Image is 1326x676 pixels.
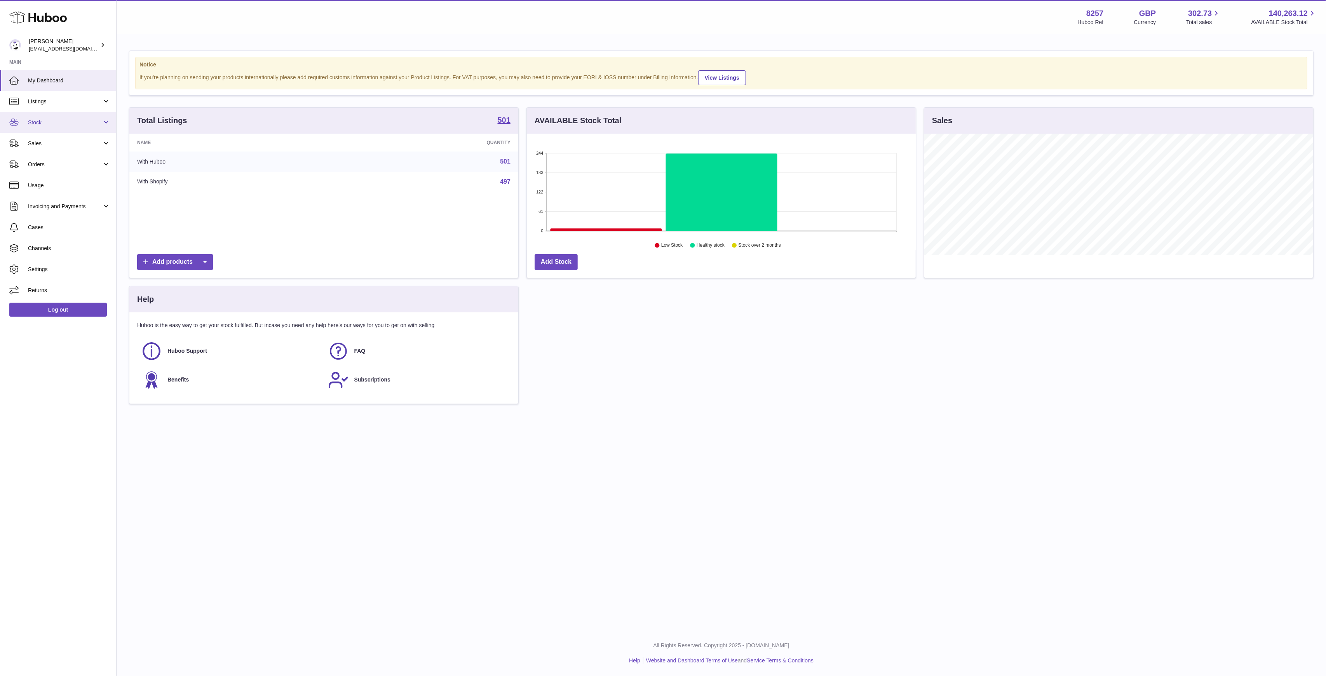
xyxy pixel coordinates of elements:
div: Currency [1134,19,1156,26]
text: 244 [536,151,543,155]
span: Cases [28,224,110,231]
text: Healthy stock [697,243,725,248]
th: Quantity [339,134,518,152]
span: Benefits [167,376,189,383]
span: My Dashboard [28,77,110,84]
h3: Help [137,294,154,305]
span: 140,263.12 [1269,8,1308,19]
a: Log out [9,303,107,317]
span: Settings [28,266,110,273]
span: Subscriptions [354,376,390,383]
a: Website and Dashboard Terms of Use [646,657,738,664]
h3: Total Listings [137,115,187,126]
span: Total sales [1186,19,1221,26]
td: With Huboo [129,152,339,172]
h3: Sales [932,115,952,126]
text: Low Stock [661,243,683,248]
a: FAQ [328,341,507,362]
td: With Shopify [129,172,339,192]
th: Name [129,134,339,152]
a: Help [629,657,640,664]
text: 183 [536,170,543,175]
span: Sales [28,140,102,147]
span: Orders [28,161,102,168]
text: 0 [541,228,543,233]
strong: GBP [1139,8,1156,19]
text: 122 [536,190,543,194]
a: View Listings [698,70,746,85]
a: Add products [137,254,213,270]
span: Usage [28,182,110,189]
a: 302.73 Total sales [1186,8,1221,26]
span: Channels [28,245,110,252]
a: Benefits [141,369,320,390]
a: 501 [498,116,511,125]
a: Subscriptions [328,369,507,390]
text: Stock over 2 months [739,243,781,248]
span: [EMAIL_ADDRESS][DOMAIN_NAME] [29,45,114,52]
text: 61 [538,209,543,214]
p: Huboo is the easy way to get your stock fulfilled. But incase you need any help here's our ways f... [137,322,511,329]
a: Add Stock [535,254,578,270]
div: Huboo Ref [1078,19,1104,26]
span: Listings [28,98,102,105]
a: Huboo Support [141,341,320,362]
span: FAQ [354,347,366,355]
span: Stock [28,119,102,126]
span: 302.73 [1188,8,1212,19]
a: Service Terms & Conditions [747,657,814,664]
a: 140,263.12 AVAILABLE Stock Total [1251,8,1317,26]
strong: 501 [498,116,511,124]
img: don@skinsgolf.com [9,39,21,51]
span: Invoicing and Payments [28,203,102,210]
h3: AVAILABLE Stock Total [535,115,621,126]
span: AVAILABLE Stock Total [1251,19,1317,26]
a: 501 [500,158,511,165]
strong: Notice [139,61,1303,68]
li: and [643,657,814,664]
a: 497 [500,178,511,185]
div: [PERSON_NAME] [29,38,99,52]
div: If you're planning on sending your products internationally please add required customs informati... [139,69,1303,85]
p: All Rights Reserved. Copyright 2025 - [DOMAIN_NAME] [123,642,1320,649]
strong: 8257 [1086,8,1104,19]
span: Huboo Support [167,347,207,355]
span: Returns [28,287,110,294]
